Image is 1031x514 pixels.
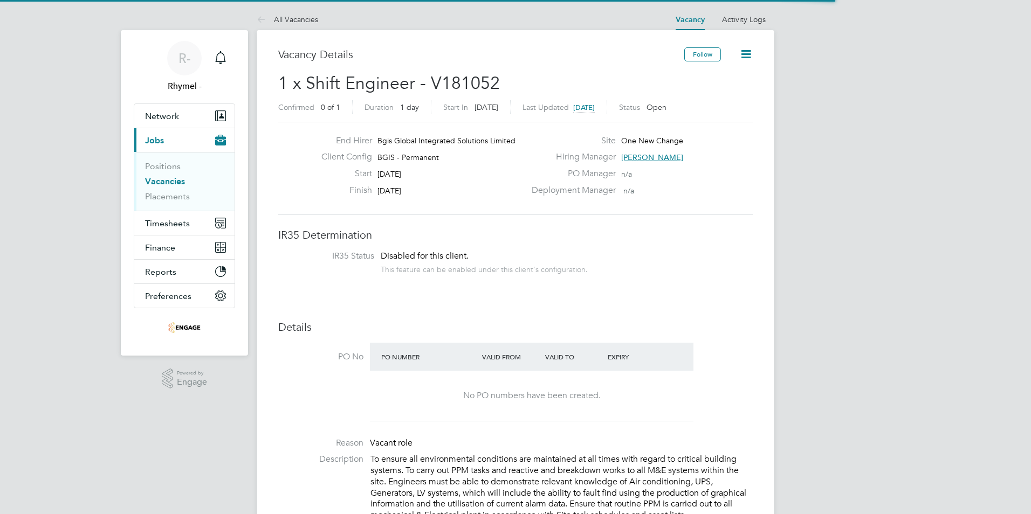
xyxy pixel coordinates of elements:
[313,151,372,163] label: Client Config
[377,186,401,196] span: [DATE]
[134,284,235,308] button: Preferences
[134,104,235,128] button: Network
[400,102,419,112] span: 1 day
[145,267,176,277] span: Reports
[381,390,683,401] div: No PO numbers have been created.
[573,103,595,112] span: [DATE]
[377,169,401,179] span: [DATE]
[278,73,500,94] span: 1 x Shift Engineer - V181052
[121,30,248,356] nav: Main navigation
[145,291,191,301] span: Preferences
[621,136,683,145] span: One New Change
[162,369,208,389] a: Powered byEngage
[313,135,372,147] label: End Hirer
[177,369,207,378] span: Powered by
[278,47,684,61] h3: Vacancy Details
[278,454,363,465] label: Description
[619,102,640,112] label: Status
[145,218,190,228] span: Timesheets
[479,347,542,366] div: Valid From
[542,347,606,366] div: Valid To
[289,251,374,262] label: IR35 Status
[377,152,439,162] span: BGIS - Permanent
[145,111,179,121] span: Network
[623,186,634,196] span: n/a
[525,151,616,163] label: Hiring Manager
[365,102,394,112] label: Duration
[379,347,479,366] div: PO Number
[134,235,235,259] button: Finance
[134,128,235,152] button: Jobs
[377,136,515,145] span: Bgis Global Integrated Solutions Limited
[168,319,201,336] img: thrivesw-logo-retina.png
[145,135,164,145] span: Jobs
[676,15,705,24] a: Vacancy
[134,41,235,93] a: R-Rhymel -
[722,15,766,24] a: Activity Logs
[370,437,413,448] span: Vacant role
[525,135,616,147] label: Site
[134,319,235,336] a: Go to home page
[278,102,314,112] label: Confirmed
[621,169,632,179] span: n/a
[134,152,235,211] div: Jobs
[381,251,469,261] span: Disabled for this client.
[278,228,753,242] h3: IR35 Determination
[475,102,498,112] span: [DATE]
[525,168,616,179] label: PO Manager
[321,102,340,112] span: 0 of 1
[313,168,372,179] label: Start
[443,102,468,112] label: Start In
[145,161,181,171] a: Positions
[177,378,207,387] span: Engage
[278,351,363,363] label: PO No
[145,242,175,253] span: Finance
[381,262,588,274] div: This feature can be enabled under this client's configuration.
[684,47,721,61] button: Follow
[647,102,666,112] span: Open
[278,437,363,449] label: Reason
[313,185,372,196] label: Finish
[257,15,318,24] a: All Vacancies
[278,320,753,334] h3: Details
[145,176,185,186] a: Vacancies
[525,185,616,196] label: Deployment Manager
[523,102,569,112] label: Last Updated
[134,211,235,235] button: Timesheets
[605,347,668,366] div: Expiry
[134,260,235,283] button: Reports
[145,191,190,202] a: Placements
[178,51,191,65] span: R-
[134,80,235,93] span: Rhymel -
[621,152,683,162] span: [PERSON_NAME]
